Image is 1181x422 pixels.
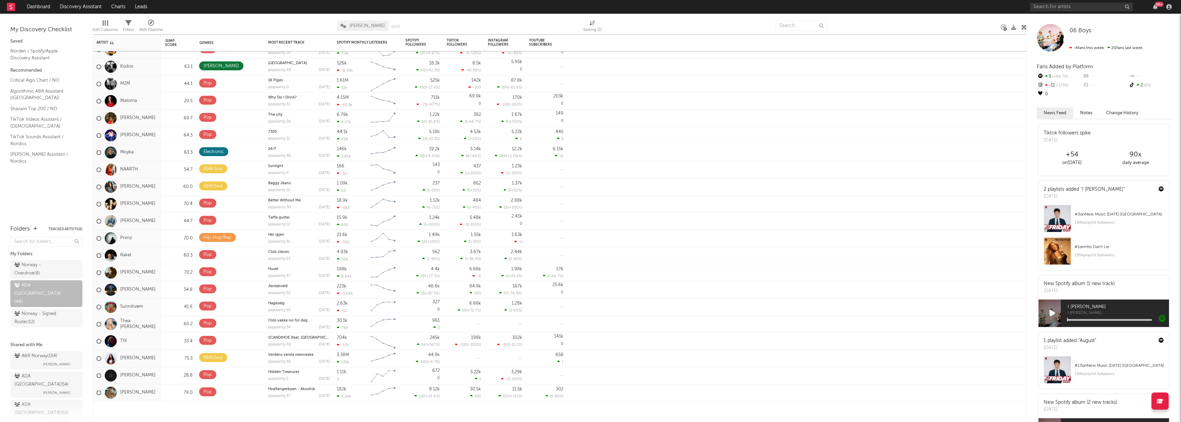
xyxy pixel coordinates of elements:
[429,61,440,66] div: 18.2k
[199,41,244,45] div: Genres
[583,17,602,37] div: Sorting (2)
[1040,159,1104,167] div: on [DATE]
[512,164,522,168] div: 1.23k
[120,235,132,241] a: Primz
[43,360,70,368] span: [PERSON_NAME]
[425,51,439,55] span: +6.67 %
[48,227,82,231] button: Tracked Artists(6)
[10,47,76,61] a: Norden / Spotify/Apple Discovery Assistant
[337,164,344,168] div: 166
[10,280,82,307] a: ADA [GEOGRAPHIC_DATA](48)
[268,120,291,124] div: popularity: 26
[14,261,63,278] div: Norway - Overdrive ( 8 )
[204,114,212,122] div: Pop
[268,130,277,134] a: 7305
[319,51,330,55] div: [DATE]
[120,318,158,330] a: Thea [PERSON_NAME]
[529,38,553,47] div: YouTube Subscribers
[165,166,193,174] div: 54.7
[1081,187,1125,192] a: "I [PERSON_NAME]"
[583,26,602,34] div: Sorting ( 2 )
[1104,159,1167,167] div: daily average
[499,154,506,158] span: 299
[10,133,76,147] a: TikTok Sounds Assistant / Nordics
[1143,84,1151,87] span: 0 %
[429,130,440,134] div: 5.18k
[497,102,522,107] div: ( )
[510,103,521,107] span: -292 %
[553,147,563,151] div: 6.15k
[139,26,163,34] div: A&R Pipeline
[337,61,347,66] div: 526k
[556,111,563,116] div: 149
[416,68,440,72] div: ( )
[423,137,426,141] span: 13
[368,75,399,93] svg: Chart title
[123,26,134,34] div: Filters
[495,154,522,158] div: ( )
[506,120,508,124] span: 9
[368,110,399,127] svg: Chart title
[421,103,427,107] span: -75
[120,338,127,344] a: TIX
[120,390,156,396] a: [PERSON_NAME]
[165,149,193,157] div: 63.3
[425,154,439,158] span: +9.43 %
[428,103,439,107] span: -477 %
[1044,193,1125,200] div: [DATE]
[1153,4,1158,10] button: 99+
[464,137,481,141] div: ( )
[337,68,353,73] div: -8.95k
[268,284,288,288] a: Jentekveld
[268,68,291,72] div: popularity: 48
[776,21,827,31] input: Search...
[120,253,131,258] a: Rakel
[1075,370,1164,378] div: 198k playlist followers
[268,199,301,202] a: Better Without Me
[268,216,290,220] a: Tøffe gutter
[368,178,399,196] svg: Chart title
[268,96,330,99] div: Why Do I Drink?
[319,68,330,72] div: [DATE]
[501,103,509,107] span: -102
[10,260,82,279] a: Norway - Overdrive(8)
[14,352,57,360] div: A&R Norway ( 154 )
[553,94,563,98] div: 203k
[268,370,299,374] a: Hidden Treasures
[268,181,291,185] a: Baggy Jeans
[429,147,440,151] div: 19.2k
[502,51,522,55] div: ( )
[165,39,182,47] div: Jump Score
[165,97,193,105] div: 20.5
[472,61,481,66] div: 8.5k
[1069,46,1104,50] span: -4 fans this week
[204,182,223,190] div: R&B/Soul
[447,38,471,47] div: TikTok Followers
[268,181,330,185] div: Baggy Jeans
[268,137,290,141] div: popularity: 31
[1082,81,1128,90] div: --
[1030,3,1133,11] input: Search for artists
[120,218,156,224] a: [PERSON_NAME]
[120,355,156,361] a: [PERSON_NAME]
[1044,186,1125,193] div: 2 playlists added
[416,51,440,55] div: ( )
[14,401,77,417] div: ADA [GEOGRAPHIC_DATA] ( 50 )
[467,189,469,192] span: 3
[368,93,399,110] svg: Chart title
[337,147,347,151] div: 146k
[268,319,308,323] a: Oslo vakke no for deg
[468,137,470,141] span: 1
[1039,205,1169,237] a: #3onNew Music [DATE] [GEOGRAPHIC_DATA]198kplaylist followers
[461,68,481,72] div: ( )
[1037,90,1082,99] div: 0
[10,351,82,370] a: A&R Norway(154)[PERSON_NAME]
[10,116,76,130] a: TikTok Videos Assistant / [DEMOGRAPHIC_DATA]
[14,281,63,306] div: ADA [GEOGRAPHIC_DATA] ( 48 )
[471,154,480,158] span: -66 %
[268,353,313,357] a: Verdens verste menneske
[470,130,481,134] div: 4.53k
[508,189,510,192] span: 3
[96,40,148,45] div: Artist
[10,105,76,113] a: Shazam Top 200 / NO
